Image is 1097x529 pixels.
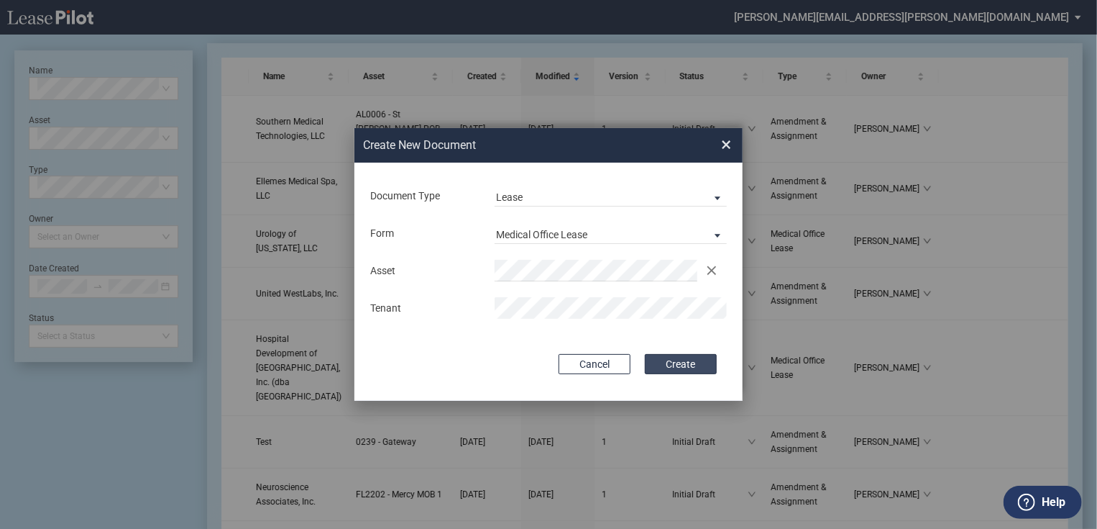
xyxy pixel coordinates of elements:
div: Asset [362,264,486,279]
md-dialog: Create New ... [354,128,743,402]
span: × [721,133,731,156]
md-select: Lease Form: Medical Office Lease [495,222,727,244]
label: Help [1042,493,1065,512]
div: Document Type [362,189,486,204]
div: Form [362,227,486,241]
div: Tenant [362,302,486,316]
div: Medical Office Lease [496,229,587,240]
h2: Create New Document [363,137,669,153]
md-select: Document Type: Lease [495,185,727,207]
div: Lease [496,191,523,203]
button: Cancel [559,354,630,374]
button: Create [645,354,717,374]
